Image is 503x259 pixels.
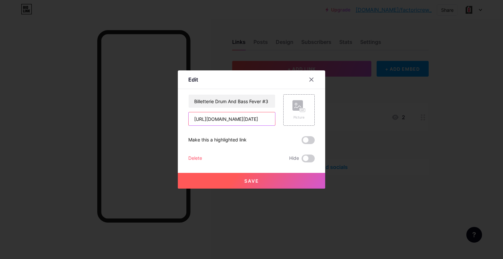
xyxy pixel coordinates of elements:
[189,95,275,108] input: Title
[189,112,275,125] input: URL
[178,173,325,189] button: Save
[289,155,299,162] span: Hide
[244,178,259,184] span: Save
[188,76,198,83] div: Edit
[188,136,247,144] div: Make this a highlighted link
[292,115,306,120] div: Picture
[188,155,202,162] div: Delete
